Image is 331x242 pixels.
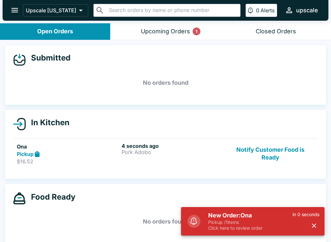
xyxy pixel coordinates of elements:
[196,28,198,35] p: 1
[23,4,88,16] button: Upscale [US_STATE]
[208,212,293,219] h5: New Order: Ona
[6,2,23,18] button: open drawer
[256,7,259,14] p: 0
[107,6,238,15] input: Search orders by name or phone number
[282,3,321,17] button: upscale
[208,219,293,225] p: Pickup / 1 items
[13,210,318,233] h5: No orders found
[37,28,73,35] div: Open Orders
[17,143,119,150] h5: Ona
[261,7,274,14] p: Alerts
[26,53,70,63] h4: Submitted
[227,143,314,165] button: Notify Customer Food is Ready
[122,143,224,149] h6: 4 seconds ago
[17,151,34,157] strong: Pickup
[141,28,190,35] div: Upcoming Orders
[256,28,296,35] div: Closed Orders
[26,118,69,127] h4: In Kitchen
[13,138,318,169] a: OnaPickup$16.524 seconds agoPork AdoboNotify Customer Food is Ready
[13,71,318,94] h5: No orders found
[293,212,319,217] p: in 0 seconds
[296,6,318,14] div: upscale
[26,192,75,202] h4: Food Ready
[208,225,293,231] p: Click here to review order
[26,7,76,14] p: Upscale [US_STATE]
[17,158,119,165] p: $16.52
[122,149,224,155] p: Pork Adobo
